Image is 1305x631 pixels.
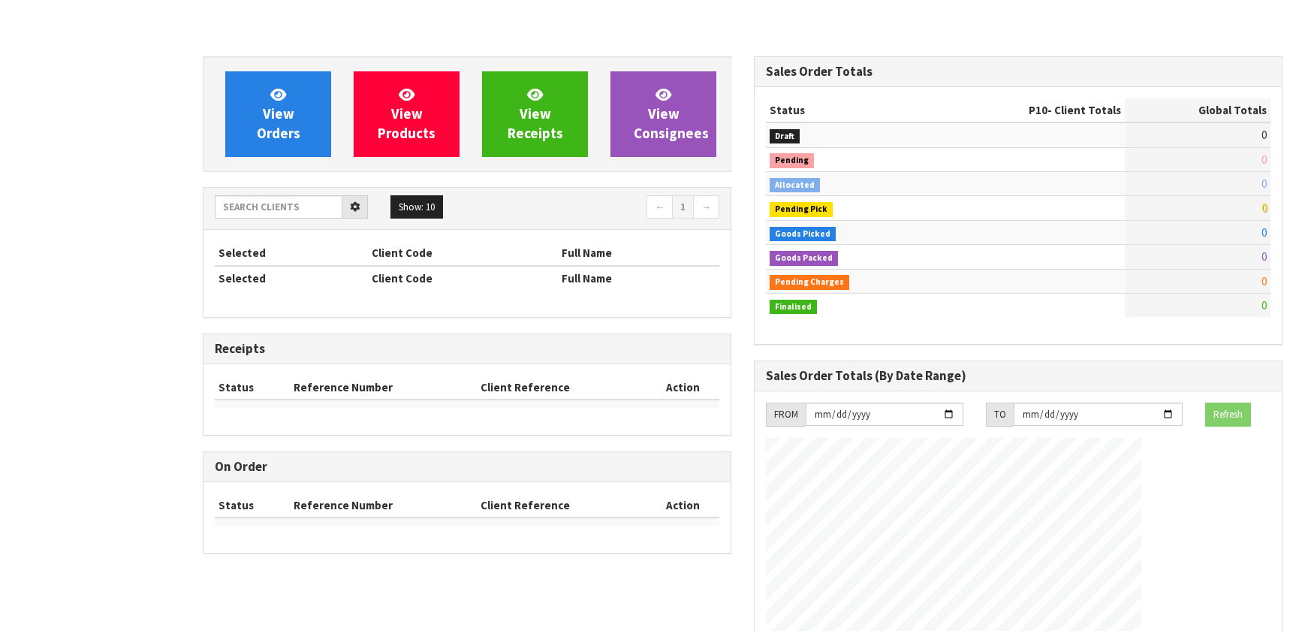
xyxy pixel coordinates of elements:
th: Reference Number [290,494,477,518]
span: Allocated [770,178,820,193]
th: Global Totals [1125,98,1270,122]
div: TO [986,403,1014,427]
h3: Sales Order Totals (By Date Range) [766,369,1270,383]
th: Client Reference [477,376,646,400]
th: Selected [215,266,368,290]
span: 0 [1261,201,1267,215]
span: 0 [1261,249,1267,264]
a: ViewReceipts [482,71,588,157]
span: View Products [378,86,436,142]
div: FROM [766,403,806,427]
span: 0 [1261,298,1267,312]
a: ViewOrders [225,71,331,157]
span: 0 [1261,274,1267,288]
a: → [693,195,719,219]
button: Refresh [1205,403,1251,427]
span: View Orders [257,86,300,142]
input: Search clients [215,195,342,219]
a: 1 [672,195,694,219]
h3: Sales Order Totals [766,65,1270,79]
span: Goods Packed [770,251,838,266]
th: Full Name [558,241,719,265]
h3: Receipts [215,342,719,356]
span: 0 [1261,152,1267,167]
th: Status [215,494,290,518]
h3: On Order [215,460,719,474]
th: Client Code [368,241,559,265]
span: 0 [1261,177,1267,191]
span: Pending Charges [770,275,849,290]
span: 0 [1261,128,1267,142]
th: - Client Totals [933,98,1125,122]
th: Status [215,376,290,400]
span: Goods Picked [770,227,836,242]
span: Pending [770,153,814,168]
span: Finalised [770,300,817,315]
th: Action [646,494,719,518]
th: Action [646,376,719,400]
nav: Page navigation [478,195,719,222]
th: Status [766,98,933,122]
span: Draft [770,129,800,144]
a: ViewProducts [354,71,460,157]
span: View Receipts [508,86,563,142]
span: 0 [1261,225,1267,240]
th: Selected [215,241,368,265]
a: ← [646,195,673,219]
a: ViewConsignees [610,71,716,157]
th: Full Name [558,266,719,290]
th: Client Code [368,266,559,290]
button: Show: 10 [390,195,443,219]
span: P10 [1029,103,1047,117]
span: View Consignees [634,86,709,142]
th: Client Reference [477,494,646,518]
th: Reference Number [290,376,477,400]
span: Pending Pick [770,202,833,217]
